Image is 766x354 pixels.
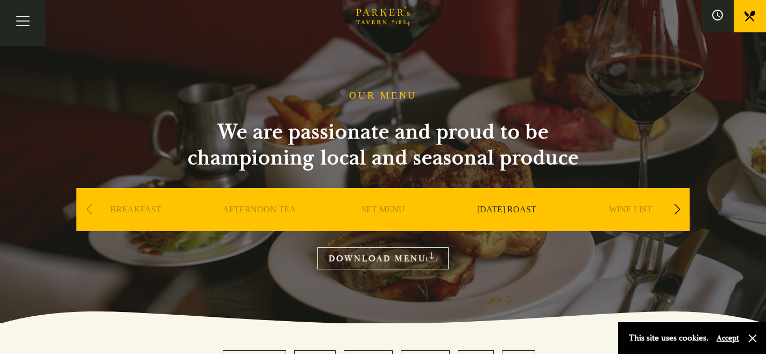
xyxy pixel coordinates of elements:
[168,119,598,171] h2: We are passionate and proud to be championing local and seasonal produce
[82,198,96,221] div: Previous slide
[317,247,449,269] a: DOWNLOAD MENU
[76,188,195,263] div: 1 / 9
[448,188,566,263] div: 4 / 9
[717,333,739,343] button: Accept
[609,204,652,247] a: WINE LIST
[629,330,708,346] p: This site uses cookies.
[747,333,758,344] button: Close and accept
[200,188,318,263] div: 2 / 9
[324,188,442,263] div: 3 / 9
[349,90,417,102] h1: OUR MENU
[361,204,405,247] a: SET MENU
[110,204,161,247] a: BREAKFAST
[571,188,690,263] div: 5 / 9
[223,204,296,247] a: AFTERNOON TEA
[477,204,536,247] a: [DATE] ROAST
[670,198,684,221] div: Next slide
